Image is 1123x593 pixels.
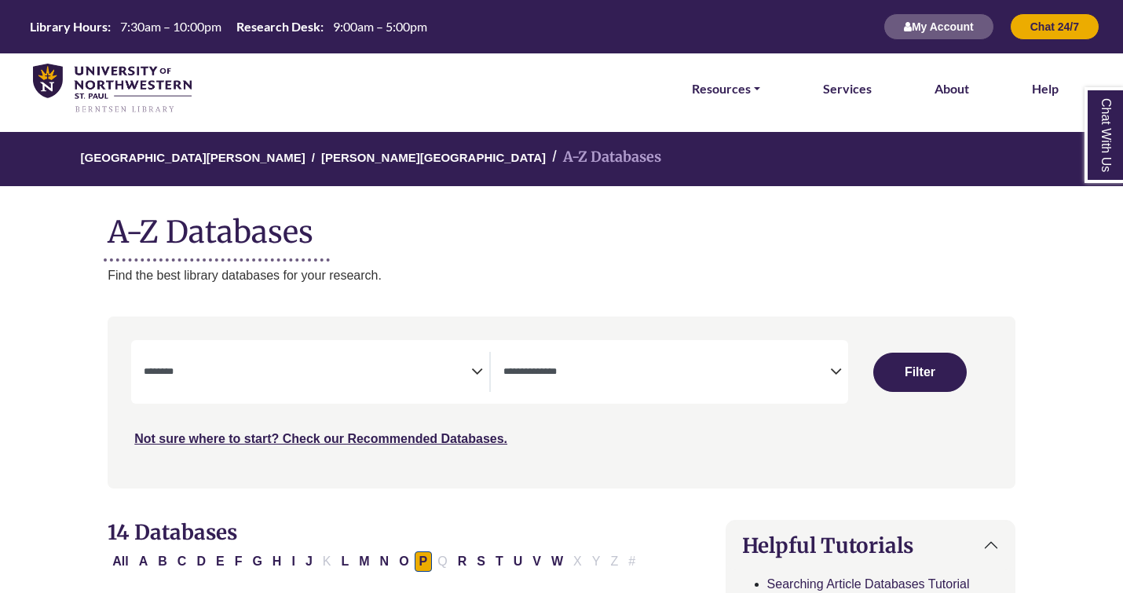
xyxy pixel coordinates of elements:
[873,353,967,392] button: Submit for Search Results
[333,19,427,34] span: 9:00am – 5:00pm
[268,551,287,572] button: Filter Results H
[247,551,266,572] button: Filter Results G
[108,317,1015,488] nav: Search filters
[144,367,470,379] textarea: Search
[108,202,1015,250] h1: A-Z Databases
[230,551,247,572] button: Filter Results F
[453,551,472,572] button: Filter Results R
[301,551,317,572] button: Filter Results J
[134,432,507,445] a: Not sure where to start? Check our Recommended Databases.
[287,551,299,572] button: Filter Results I
[726,521,1015,570] button: Helpful Tutorials
[375,551,394,572] button: Filter Results N
[24,18,112,35] th: Library Hours:
[354,551,374,572] button: Filter Results M
[415,551,433,572] button: Filter Results P
[108,551,133,572] button: All
[108,265,1015,286] p: Find the best library databases for your research.
[503,367,830,379] textarea: Search
[823,79,872,99] a: Services
[108,132,1015,186] nav: breadcrumb
[321,148,546,164] a: [PERSON_NAME][GEOGRAPHIC_DATA]
[1010,20,1099,33] a: Chat 24/7
[491,551,508,572] button: Filter Results T
[767,577,970,591] a: Searching Article Databases Tutorial
[211,551,229,572] button: Filter Results E
[336,551,353,572] button: Filter Results L
[230,18,324,35] th: Research Desk:
[935,79,969,99] a: About
[120,19,221,34] span: 7:30am – 10:00pm
[192,551,210,572] button: Filter Results D
[173,551,192,572] button: Filter Results C
[1010,13,1099,40] button: Chat 24/7
[394,551,413,572] button: Filter Results O
[692,79,760,99] a: Resources
[134,551,153,572] button: Filter Results A
[33,64,192,114] img: library_home
[24,18,433,36] a: Hours Today
[24,18,433,33] table: Hours Today
[883,13,994,40] button: My Account
[472,551,490,572] button: Filter Results S
[883,20,994,33] a: My Account
[509,551,528,572] button: Filter Results U
[108,554,642,567] div: Alpha-list to filter by first letter of database name
[108,519,237,545] span: 14 Databases
[547,551,568,572] button: Filter Results W
[81,148,305,164] a: [GEOGRAPHIC_DATA][PERSON_NAME]
[153,551,172,572] button: Filter Results B
[528,551,546,572] button: Filter Results V
[1032,79,1059,99] a: Help
[546,146,661,169] li: A-Z Databases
